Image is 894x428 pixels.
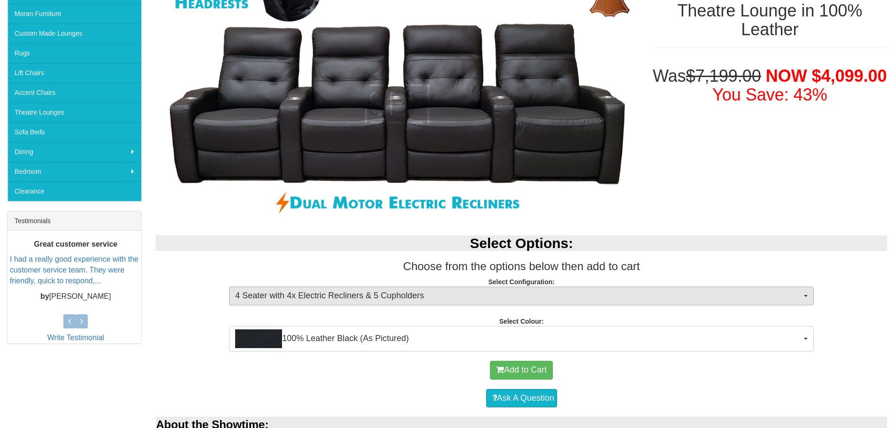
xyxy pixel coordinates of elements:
div: Testimonials [8,211,141,231]
strong: Select Configuration: [488,278,555,286]
h1: Was [653,67,887,104]
button: Add to Cart [490,361,553,380]
span: 100% Leather Black (As Pictured) [235,329,802,348]
span: 4 Seater with 4x Electric Recliners & 5 Cupholders [235,290,802,302]
strong: Select Colour: [499,318,544,325]
button: 4 Seater with 4x Electric Recliners & 5 Cupholders [229,287,814,305]
span: NOW $4,099.00 [766,66,887,86]
a: Ask A Question [486,389,557,408]
a: Theatre Lounges [8,102,141,122]
a: Rugs [8,43,141,63]
a: Accent Chairs [8,83,141,102]
a: Sofa Beds [8,122,141,142]
img: 100% Leather Black (As Pictured) [235,329,282,348]
font: You Save: 43% [712,85,827,104]
button: 100% Leather Black (As Pictured)100% Leather Black (As Pictured) [229,326,814,351]
a: Clearance [8,181,141,201]
b: Select Options: [470,235,573,251]
b: Great customer service [34,240,117,248]
h3: Choose from the options below then add to cart [156,260,887,272]
del: $7,199.00 [686,66,761,86]
a: Moran Furniture [8,4,141,23]
b: by [40,292,49,300]
a: Lift Chairs [8,63,141,83]
a: I had a really good experience with the customer service team. They were friendly, quick to respo... [10,255,138,285]
a: Custom Made Lounges [8,23,141,43]
a: Bedroom [8,162,141,181]
a: Write Testimonial [47,334,104,342]
a: Dining [8,142,141,162]
p: [PERSON_NAME] [10,291,141,302]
